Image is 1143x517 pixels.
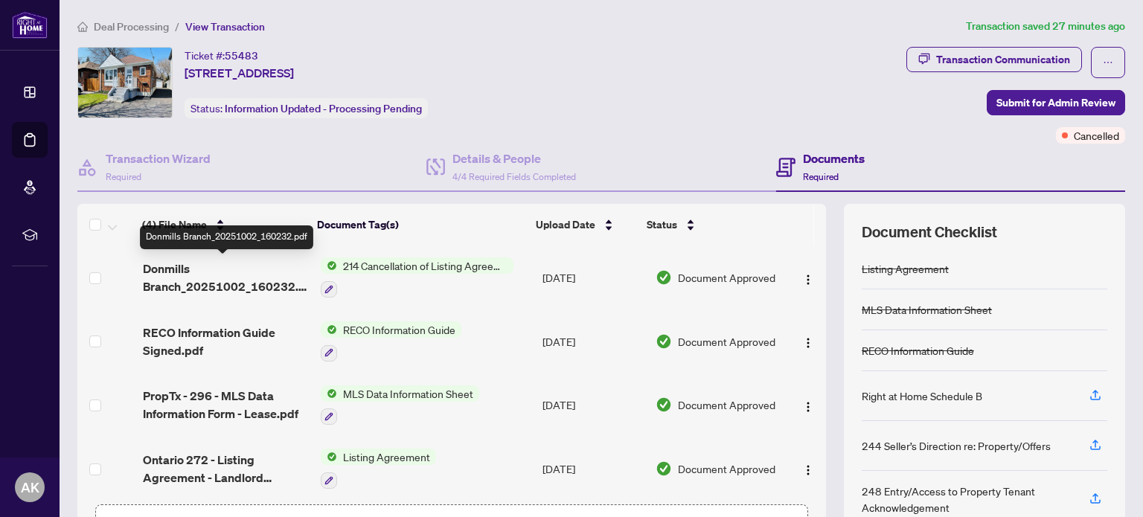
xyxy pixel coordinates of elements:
[537,437,650,501] td: [DATE]
[862,342,974,359] div: RECO Information Guide
[311,204,530,245] th: Document Tag(s)
[136,204,311,245] th: (4) File Name
[862,388,982,404] div: Right at Home Schedule B
[966,18,1125,35] article: Transaction saved 27 minutes ago
[678,333,775,350] span: Document Approved
[678,460,775,477] span: Document Approved
[185,47,258,64] div: Ticket #:
[536,216,595,233] span: Upload Date
[321,321,461,362] button: Status IconRECO Information Guide
[337,449,436,465] span: Listing Agreement
[987,90,1125,115] button: Submit for Admin Review
[537,245,650,309] td: [DATE]
[337,385,479,402] span: MLS Data Information Sheet
[452,150,576,167] h4: Details & People
[21,477,39,498] span: AK
[656,269,672,286] img: Document Status
[140,225,313,249] div: Donmills Branch_20251002_160232.pdf
[678,269,775,286] span: Document Approved
[656,333,672,350] img: Document Status
[225,102,422,115] span: Information Updated - Processing Pending
[143,387,309,423] span: PropTx - 296 - MLS Data Information Form - Lease.pdf
[321,321,337,338] img: Status Icon
[802,464,814,476] img: Logo
[1083,465,1128,510] button: Open asap
[185,20,265,33] span: View Transaction
[862,260,949,277] div: Listing Agreement
[802,337,814,349] img: Logo
[537,309,650,373] td: [DATE]
[77,22,88,32] span: home
[321,385,479,426] button: Status IconMLS Data Information Sheet
[530,204,641,245] th: Upload Date
[143,260,309,295] span: Donmills Branch_20251002_160232.pdf
[803,150,865,167] h4: Documents
[94,20,169,33] span: Deal Processing
[862,222,997,243] span: Document Checklist
[803,171,839,182] span: Required
[78,48,172,118] img: IMG-E12435933_1.jpg
[337,257,513,274] span: 214 Cancellation of Listing Agreement - Authority to Offer for Lease
[796,266,820,289] button: Logo
[337,321,461,338] span: RECO Information Guide
[906,47,1082,72] button: Transaction Communication
[321,257,513,298] button: Status Icon214 Cancellation of Listing Agreement - Authority to Offer for Lease
[796,457,820,481] button: Logo
[678,396,775,413] span: Document Approved
[996,91,1115,115] span: Submit for Admin Review
[796,393,820,417] button: Logo
[143,451,309,487] span: Ontario 272 - Listing Agreement - Landlord Designated Rep.pdf
[802,274,814,286] img: Logo
[862,483,1072,516] div: 248 Entry/Access to Property Tenant Acknowledgement
[802,401,814,413] img: Logo
[796,330,820,353] button: Logo
[321,449,337,465] img: Status Icon
[656,460,672,477] img: Document Status
[175,18,179,35] li: /
[862,301,992,318] div: MLS Data Information Sheet
[143,324,309,359] span: RECO Information Guide Signed.pdf
[321,449,436,489] button: Status IconListing Agreement
[12,11,48,39] img: logo
[142,216,207,233] span: (4) File Name
[185,64,294,82] span: [STREET_ADDRESS]
[647,216,677,233] span: Status
[1103,57,1113,68] span: ellipsis
[185,98,428,118] div: Status:
[225,49,258,62] span: 55483
[1074,127,1119,144] span: Cancelled
[321,385,337,402] img: Status Icon
[656,396,672,413] img: Document Status
[862,437,1051,454] div: 244 Seller’s Direction re: Property/Offers
[537,373,650,437] td: [DATE]
[641,204,776,245] th: Status
[936,48,1070,71] div: Transaction Communication
[106,150,211,167] h4: Transaction Wizard
[452,171,576,182] span: 4/4 Required Fields Completed
[106,171,141,182] span: Required
[321,257,337,274] img: Status Icon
